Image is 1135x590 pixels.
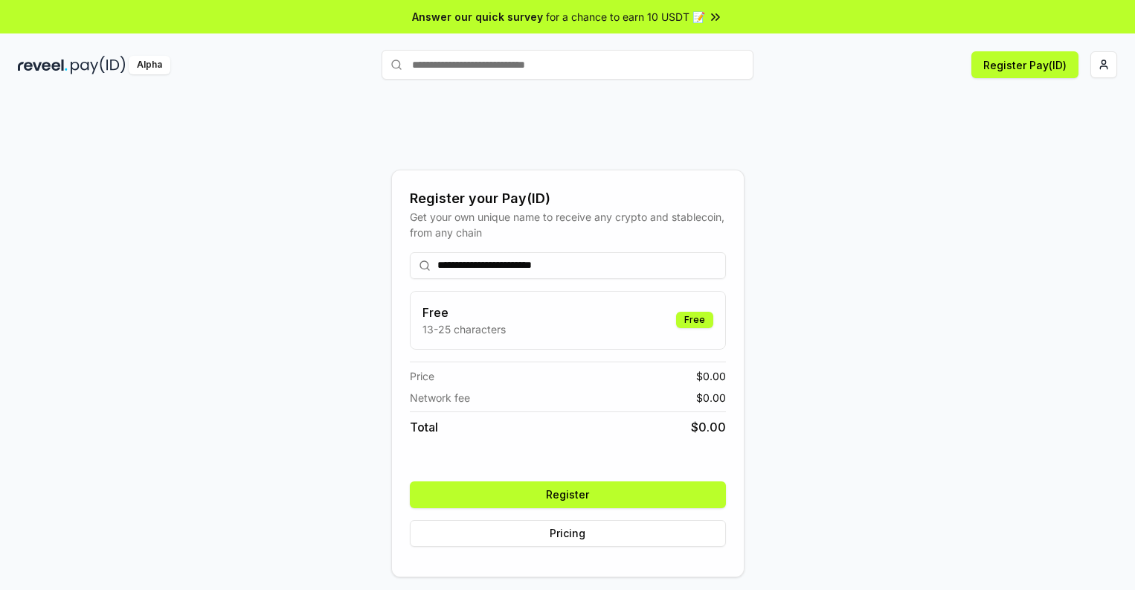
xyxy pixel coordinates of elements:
[971,51,1078,78] button: Register Pay(ID)
[696,390,726,405] span: $ 0.00
[676,312,713,328] div: Free
[691,418,726,436] span: $ 0.00
[696,368,726,384] span: $ 0.00
[129,56,170,74] div: Alpha
[410,188,726,209] div: Register your Pay(ID)
[410,368,434,384] span: Price
[71,56,126,74] img: pay_id
[422,321,506,337] p: 13-25 characters
[412,9,543,25] span: Answer our quick survey
[410,390,470,405] span: Network fee
[422,304,506,321] h3: Free
[546,9,705,25] span: for a chance to earn 10 USDT 📝
[410,481,726,508] button: Register
[410,520,726,547] button: Pricing
[410,418,438,436] span: Total
[410,209,726,240] div: Get your own unique name to receive any crypto and stablecoin, from any chain
[18,56,68,74] img: reveel_dark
